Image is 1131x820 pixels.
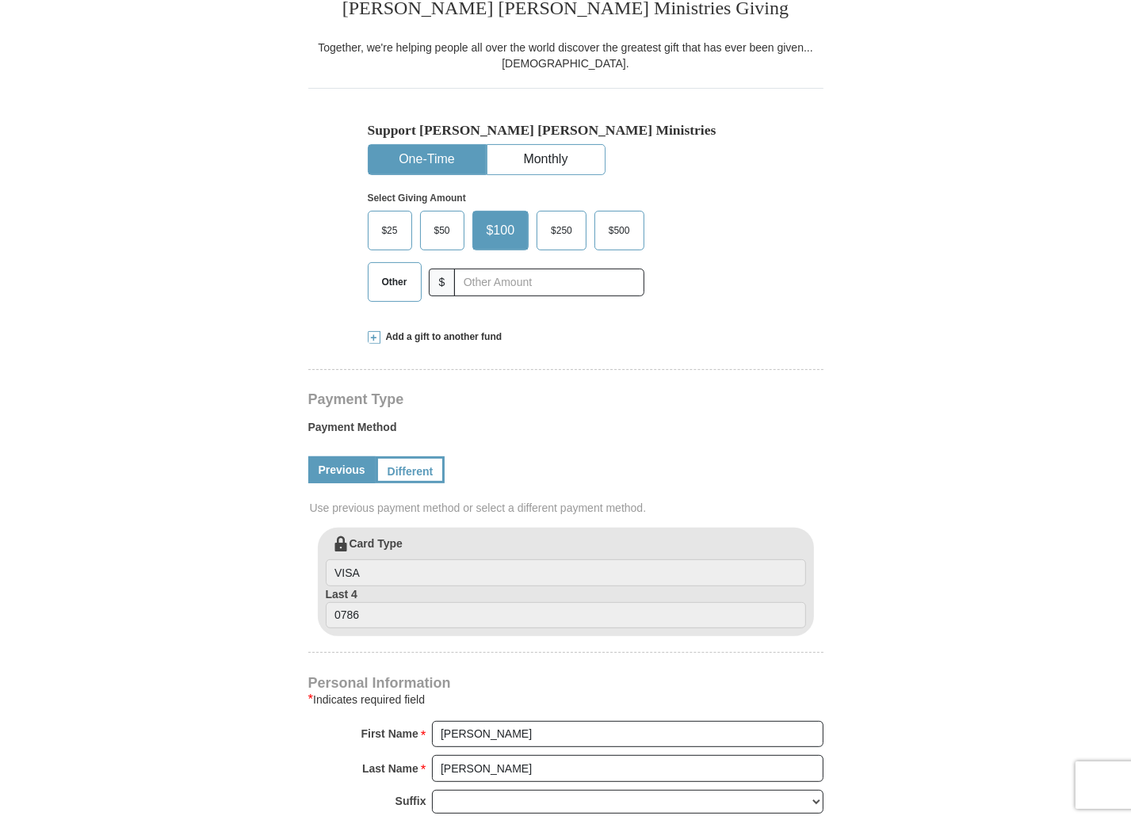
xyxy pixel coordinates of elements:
span: $100 [479,219,523,242]
span: Add a gift to another fund [380,330,502,344]
span: $500 [601,219,638,242]
strong: Last Name [362,757,418,780]
span: $25 [374,219,406,242]
strong: First Name [361,723,418,745]
button: One-Time [369,145,486,174]
h4: Payment Type [308,393,823,406]
div: Indicates required field [308,690,823,709]
label: Payment Method [308,419,823,443]
strong: Suffix [395,790,426,812]
input: Other Amount [454,269,644,296]
span: $ [429,269,456,296]
input: Last 4 [326,602,806,629]
label: Card Type [326,536,806,586]
a: Different [376,456,445,483]
span: Use previous payment method or select a different payment method. [310,500,825,516]
h4: Personal Information [308,677,823,689]
span: $250 [543,219,580,242]
a: Previous [308,456,376,483]
strong: Select Giving Amount [368,193,466,204]
span: $50 [426,219,458,242]
div: Together, we're helping people all over the world discover the greatest gift that has ever been g... [308,40,823,71]
label: Last 4 [326,586,806,629]
input: Card Type [326,559,806,586]
span: Other [374,270,415,294]
button: Monthly [487,145,605,174]
h5: Support [PERSON_NAME] [PERSON_NAME] Ministries [368,122,764,139]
